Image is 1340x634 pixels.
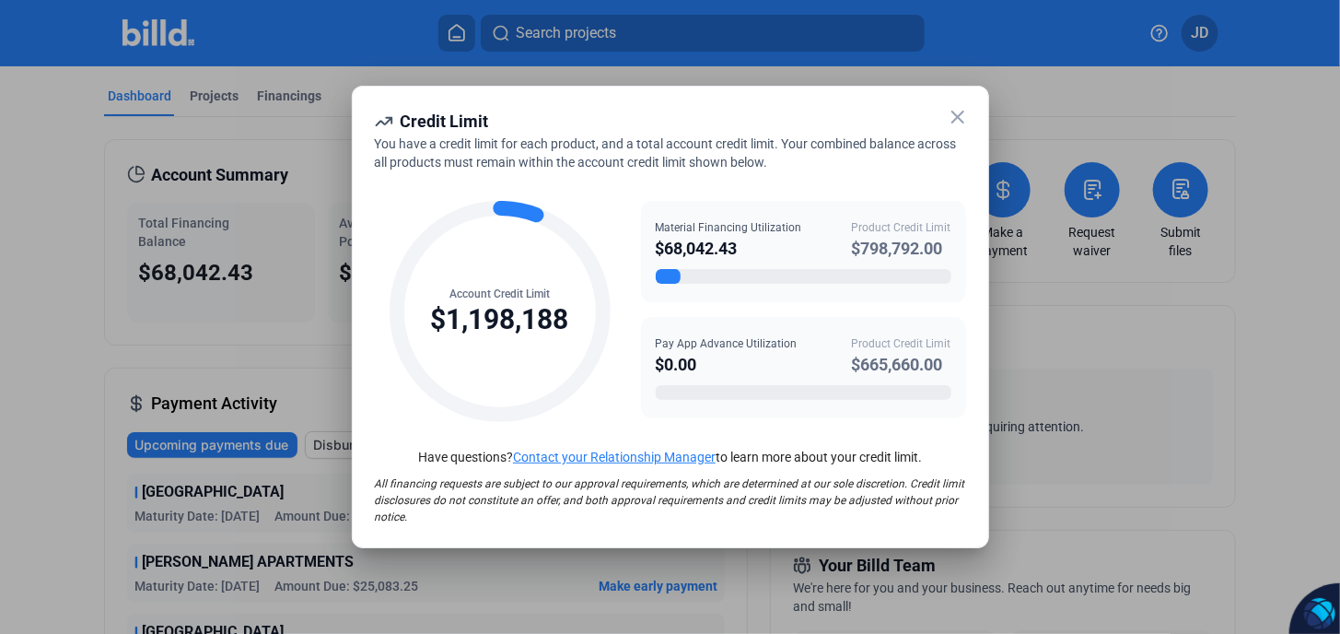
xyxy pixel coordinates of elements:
div: Material Financing Utilization [656,219,802,236]
span: You have a credit limit for each product, and a total account credit limit. Your combined balance... [375,136,957,170]
a: Contact your Relationship Manager [513,450,716,464]
span: Credit Limit [401,112,489,131]
div: $798,792.00 [852,236,951,262]
div: $1,198,188 [431,302,569,337]
div: $68,042.43 [656,236,802,262]
div: Pay App Advance Utilization [656,335,798,352]
div: $665,660.00 [852,352,951,378]
span: All financing requests are subject to our approval requirements, which are determined at our sole... [375,477,965,523]
div: Product Credit Limit [852,219,951,236]
div: $0.00 [656,352,798,378]
div: Product Credit Limit [852,335,951,352]
span: Have questions? to learn more about your credit limit. [418,450,922,464]
div: Account Credit Limit [431,286,569,302]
